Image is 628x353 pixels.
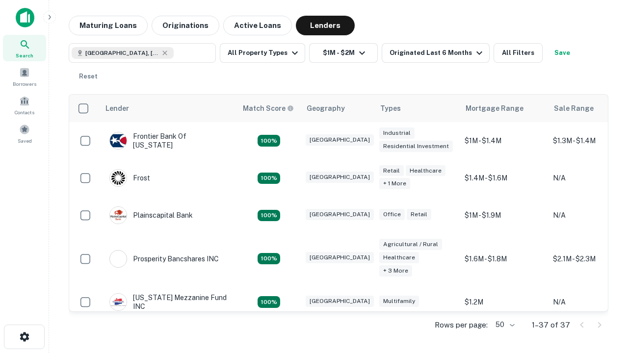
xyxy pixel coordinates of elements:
div: + 1 more [379,178,410,189]
button: Active Loans [223,16,292,35]
div: Prosperity Bancshares INC [109,250,219,268]
div: Retail [379,165,404,176]
div: Matching Properties: 4, hasApolloMatch: undefined [258,135,280,147]
img: picture [110,207,127,224]
span: Contacts [15,108,34,116]
div: [GEOGRAPHIC_DATA] [306,134,374,146]
div: Retail [407,209,431,220]
div: [GEOGRAPHIC_DATA] [306,209,374,220]
th: Geography [301,95,374,122]
div: [GEOGRAPHIC_DATA] [306,296,374,307]
td: $1.2M [460,283,548,321]
div: Types [380,102,401,114]
div: Frontier Bank Of [US_STATE] [109,132,227,150]
div: 50 [492,318,516,332]
div: Matching Properties: 5, hasApolloMatch: undefined [258,296,280,308]
div: [US_STATE] Mezzanine Fund INC [109,293,227,311]
div: Capitalize uses an advanced AI algorithm to match your search with the best lender. The match sco... [243,103,294,114]
h6: Match Score [243,103,292,114]
span: [GEOGRAPHIC_DATA], [GEOGRAPHIC_DATA], [GEOGRAPHIC_DATA] [85,49,159,57]
td: $1M - $1.9M [460,197,548,234]
div: Mortgage Range [466,102,523,114]
th: Types [374,95,460,122]
button: Originated Last 6 Months [382,43,490,63]
td: $1M - $1.4M [460,122,548,159]
p: 1–37 of 37 [532,319,570,331]
button: All Property Types [220,43,305,63]
a: Search [3,35,46,61]
div: Office [379,209,405,220]
div: Geography [307,102,345,114]
div: Healthcare [379,252,419,263]
img: capitalize-icon.png [16,8,34,27]
div: Plainscapital Bank [109,206,193,224]
button: $1M - $2M [309,43,378,63]
div: Agricultural / Rural [379,239,442,250]
div: Sale Range [554,102,594,114]
span: Saved [18,137,32,145]
div: Healthcare [406,165,445,176]
a: Borrowers [3,63,46,90]
div: Multifamily [379,296,419,307]
img: picture [110,251,127,267]
div: + 3 more [379,265,412,277]
a: Contacts [3,92,46,118]
div: Lender [105,102,129,114]
div: Frost [109,169,150,187]
div: Matching Properties: 4, hasApolloMatch: undefined [258,210,280,222]
p: Rows per page: [435,319,488,331]
div: Industrial [379,127,415,139]
div: [GEOGRAPHIC_DATA] [306,172,374,183]
div: Originated Last 6 Months [390,47,485,59]
div: [GEOGRAPHIC_DATA] [306,252,374,263]
span: Borrowers [13,80,36,88]
div: Matching Properties: 4, hasApolloMatch: undefined [258,173,280,184]
a: Saved [3,120,46,147]
img: picture [110,170,127,186]
th: Mortgage Range [460,95,548,122]
div: Matching Properties: 6, hasApolloMatch: undefined [258,253,280,265]
iframe: Chat Widget [579,243,628,290]
td: $1.4M - $1.6M [460,159,548,197]
span: Search [16,51,33,59]
button: Maturing Loans [69,16,148,35]
img: picture [110,132,127,149]
button: Save your search to get updates of matches that match your search criteria. [547,43,578,63]
img: picture [110,294,127,310]
th: Lender [100,95,237,122]
button: Reset [73,67,104,86]
div: Residential Investment [379,141,453,152]
td: $1.6M - $1.8M [460,234,548,283]
button: Lenders [296,16,355,35]
button: All Filters [494,43,543,63]
button: Originations [152,16,219,35]
th: Capitalize uses an advanced AI algorithm to match your search with the best lender. The match sco... [237,95,301,122]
